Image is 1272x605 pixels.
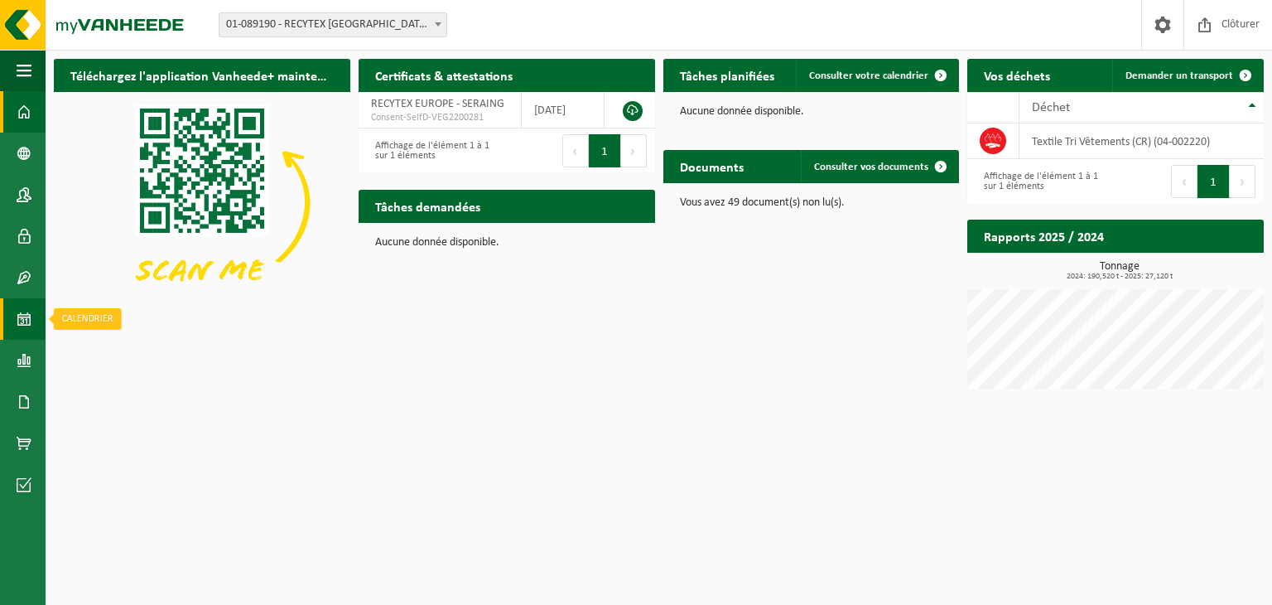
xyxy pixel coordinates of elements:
[1171,165,1197,198] button: Previous
[219,13,446,36] span: 01-089190 - RECYTEX EUROPE - SERAING
[801,150,957,183] a: Consulter vos documents
[371,111,508,124] span: Consent-SelfD-VEG2200281
[663,150,760,182] h2: Documents
[1019,123,1264,159] td: Textile Tri Vêtements (CR) (04-002220)
[814,162,928,172] span: Consulter vos documents
[375,237,638,249] p: Aucune donnée disponible.
[522,92,604,128] td: [DATE]
[562,134,589,167] button: Previous
[367,133,499,169] div: Affichage de l'élément 1 à 1 sur 1 éléments
[54,59,350,91] h2: Téléchargez l'application Vanheede+ maintenant!
[1112,59,1262,92] a: Demander un transport
[219,12,447,37] span: 01-089190 - RECYTEX EUROPE - SERAING
[54,92,350,314] img: Download de VHEPlus App
[1032,101,1070,114] span: Déchet
[1197,165,1230,198] button: 1
[680,197,943,209] p: Vous avez 49 document(s) non lu(s).
[1120,252,1262,285] a: Consulter les rapports
[976,163,1107,200] div: Affichage de l'élément 1 à 1 sur 1 éléments
[976,261,1264,281] h3: Tonnage
[1230,165,1255,198] button: Next
[359,59,529,91] h2: Certificats & attestations
[967,59,1067,91] h2: Vos déchets
[976,273,1264,281] span: 2024: 190,520 t - 2025: 27,120 t
[680,106,943,118] p: Aucune donnée disponible.
[796,59,957,92] a: Consulter votre calendrier
[589,134,621,167] button: 1
[967,220,1120,252] h2: Rapports 2025 / 2024
[359,190,497,222] h2: Tâches demandées
[621,134,647,167] button: Next
[371,98,504,110] span: RECYTEX EUROPE - SERAING
[663,59,791,91] h2: Tâches planifiées
[1125,70,1233,81] span: Demander un transport
[809,70,928,81] span: Consulter votre calendrier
